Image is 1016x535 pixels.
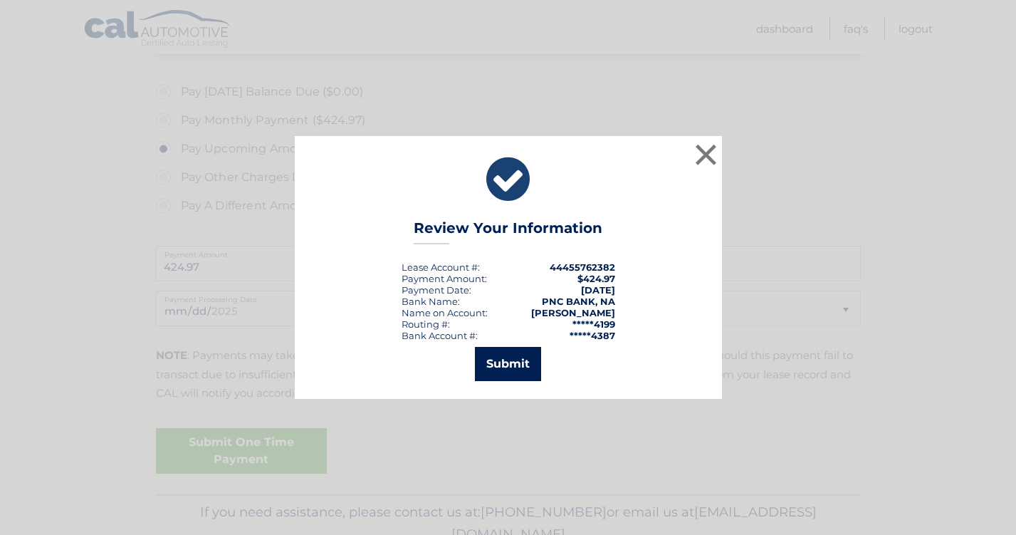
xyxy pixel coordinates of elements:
strong: PNC BANK, NA [542,296,615,307]
span: Payment Date [402,284,469,296]
div: Bank Name: [402,296,460,307]
div: : [402,284,471,296]
div: Payment Amount: [402,273,487,284]
h3: Review Your Information [414,219,602,244]
button: Submit [475,347,541,381]
div: Name on Account: [402,307,488,318]
button: × [692,140,721,169]
strong: 44455762382 [550,261,615,273]
div: Routing #: [402,318,450,330]
span: [DATE] [581,284,615,296]
span: $424.97 [577,273,615,284]
div: Lease Account #: [402,261,480,273]
div: Bank Account #: [402,330,478,341]
strong: [PERSON_NAME] [531,307,615,318]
